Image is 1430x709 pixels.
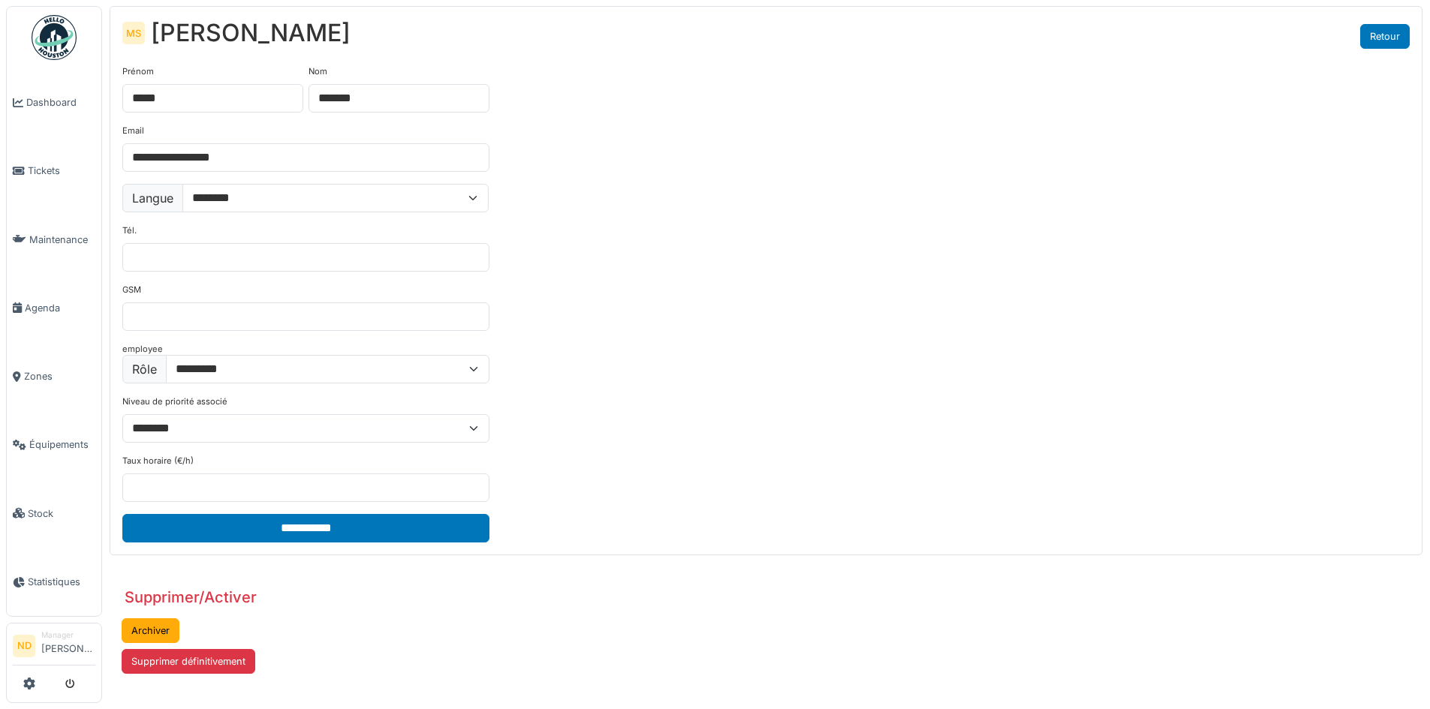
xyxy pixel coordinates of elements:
[7,68,101,137] a: Dashboard
[7,342,101,410] a: Zones
[309,65,327,78] label: Nom
[13,635,35,657] li: ND
[28,506,95,521] span: Stock
[41,629,95,641] div: Manager
[25,301,95,315] span: Agenda
[1360,24,1410,49] a: Retour
[122,184,183,212] label: Langue
[26,95,95,110] span: Dashboard
[7,274,101,342] a: Agenda
[122,649,255,674] button: Supprimer définitivement
[122,284,141,296] label: GSM
[13,629,95,665] a: ND Manager[PERSON_NAME]
[122,355,167,383] label: Rôle
[24,369,95,383] span: Zones
[122,65,154,78] label: Prénom
[28,575,95,589] span: Statistiques
[151,19,351,47] div: [PERSON_NAME]
[122,395,227,408] label: Niveau de priorité associé
[41,629,95,662] li: [PERSON_NAME]
[122,22,145,44] div: MS
[29,233,95,247] span: Maintenance
[122,65,489,542] form: employee
[29,437,95,452] span: Équipements
[7,206,101,274] a: Maintenance
[28,164,95,178] span: Tickets
[32,15,77,60] img: Badge_color-CXgf-gQk.svg
[122,125,144,137] label: Email
[7,137,101,205] a: Tickets
[122,224,137,237] label: Tél.
[122,618,179,643] button: Archiver
[7,479,101,548] a: Stock
[7,410,101,479] a: Équipements
[122,455,194,467] label: Taux horaire (€/h)
[125,588,257,606] h3: Supprimer/Activer
[7,548,101,616] a: Statistiques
